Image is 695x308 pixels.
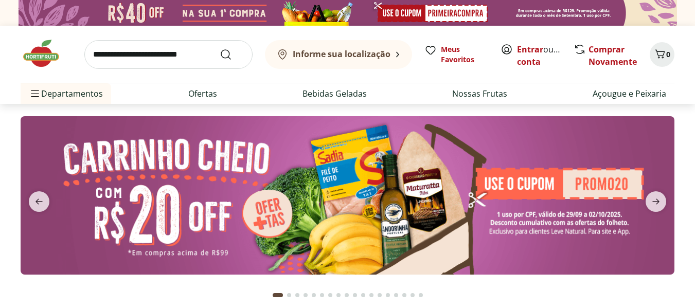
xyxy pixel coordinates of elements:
span: Departamentos [29,81,103,106]
button: Go to page 9 from fs-carousel [343,283,351,307]
a: Açougue e Peixaria [593,87,666,100]
button: Go to page 3 from fs-carousel [293,283,301,307]
button: Go to page 11 from fs-carousel [359,283,367,307]
button: Submit Search [220,48,244,61]
button: Go to page 18 from fs-carousel [417,283,425,307]
a: Meus Favoritos [424,44,488,65]
button: Go to page 16 from fs-carousel [400,283,408,307]
a: Ofertas [188,87,217,100]
a: Bebidas Geladas [302,87,367,100]
button: Carrinho [650,42,674,67]
button: Go to page 12 from fs-carousel [367,283,376,307]
span: 0 [666,49,670,59]
span: Meus Favoritos [441,44,488,65]
button: Go to page 2 from fs-carousel [285,283,293,307]
button: Current page from fs-carousel [271,283,285,307]
button: Menu [29,81,41,106]
button: Go to page 17 from fs-carousel [408,283,417,307]
img: Hortifruti [21,38,72,69]
b: Informe sua localização [293,48,390,60]
a: Criar conta [517,44,574,67]
button: next [637,191,674,212]
a: Comprar Novamente [589,44,637,67]
button: Go to page 15 from fs-carousel [392,283,400,307]
button: Go to page 4 from fs-carousel [301,283,310,307]
button: Go to page 5 from fs-carousel [310,283,318,307]
button: Go to page 10 from fs-carousel [351,283,359,307]
img: cupom [21,116,674,275]
span: ou [517,43,563,68]
a: Nossas Frutas [452,87,507,100]
input: search [84,40,253,69]
button: Go to page 6 from fs-carousel [318,283,326,307]
button: Informe sua localização [265,40,412,69]
button: Go to page 8 from fs-carousel [334,283,343,307]
a: Entrar [517,44,543,55]
button: Go to page 7 from fs-carousel [326,283,334,307]
button: Go to page 14 from fs-carousel [384,283,392,307]
button: previous [21,191,58,212]
button: Go to page 13 from fs-carousel [376,283,384,307]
